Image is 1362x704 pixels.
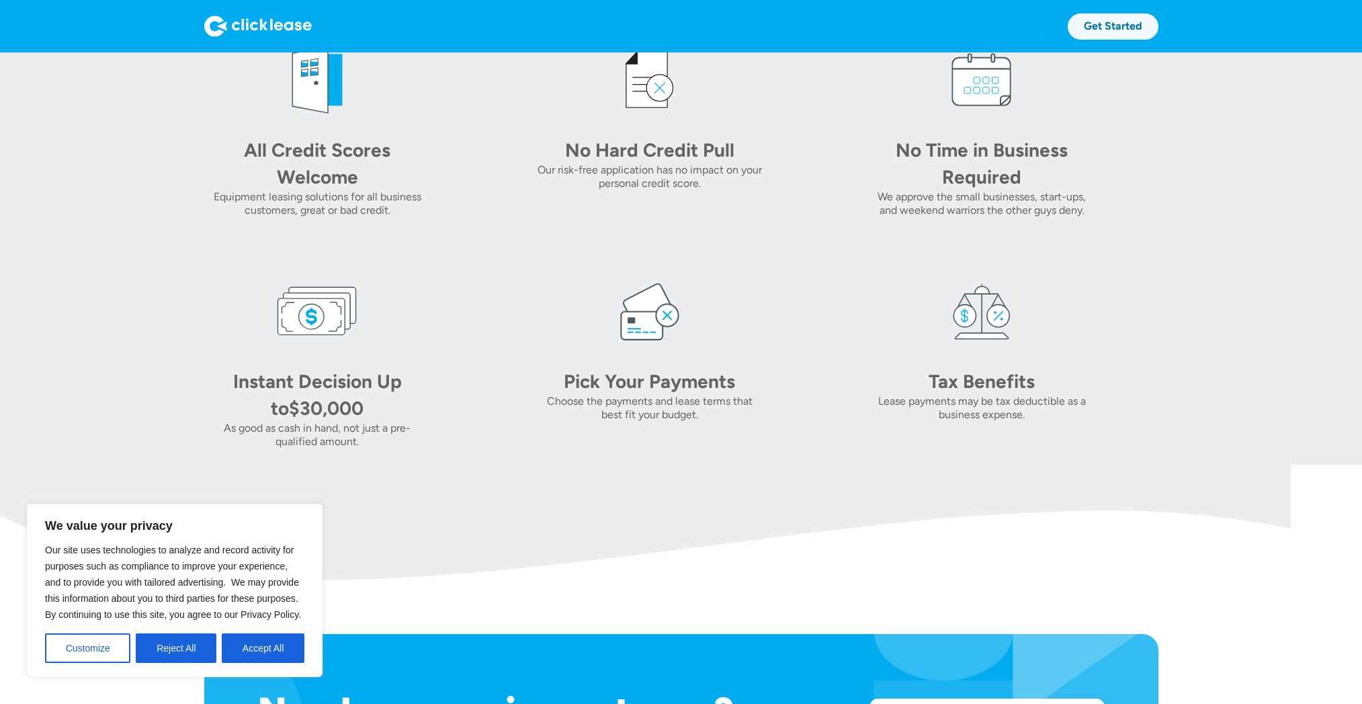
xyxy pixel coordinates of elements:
div: No Hard Credit Pull [556,136,744,163]
div: $30,000 [289,397,364,420]
div: Equipment leasing solutions for all business customers, great or bad credit. [204,190,431,217]
div: Tax Benefits [888,368,1076,395]
button: Reject All [136,633,216,663]
img: credit icon [609,40,690,120]
img: Logo [204,15,312,37]
div: No Time in Business Required [888,136,1076,190]
img: calendar icon [941,40,1022,120]
img: card icon [609,271,690,352]
div: All Credit Scores Welcome [223,136,411,190]
p: We value your privacy [45,518,304,534]
div: Pick Your Payments [556,368,744,395]
img: tax icon [941,271,1022,352]
div: We approve the small businesses, start-ups, and weekend warriors the other guys deny. [869,190,1095,217]
button: Customize [45,633,130,663]
div: As good as cash in hand, not just a pre-qualified amount. [204,422,431,448]
img: money icon [277,271,357,352]
button: Accept All [222,633,304,663]
div: Instant Decision Up to [233,370,402,420]
div: Lease payments may be tax deductible as a business expense. [869,395,1095,422]
a: Get Started [1068,13,1158,40]
img: welcome icon [277,40,357,120]
div: We value your privacy [27,504,323,677]
span: Our site uses technologies to analyze and record activity for purposes such as compliance to impr... [45,545,301,620]
div: Our risk-free application has no impact on your personal credit score. [536,163,763,190]
div: Choose the payments and lease terms that best fit your budget. [536,395,763,422]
